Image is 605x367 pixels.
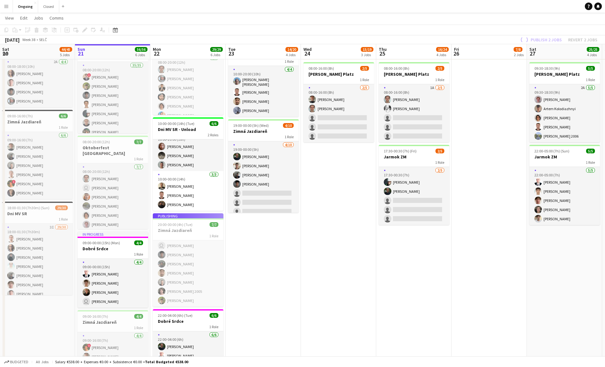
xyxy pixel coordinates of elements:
h3: Zimná Jazdiareň [78,319,148,325]
h3: [PERSON_NAME] Platz [379,71,449,77]
div: Publishing08:00-20:00 (12h)6/6Oktoberfest [GEOGRAPHIC_DATA]1 Role6/608:00-20:00 (12h)[PERSON_NAME... [153,21,223,115]
span: 24 [302,50,312,57]
span: Sat [2,46,9,52]
h3: Dobré Srdce [78,246,148,252]
app-card-role: 1A2/508:00-16:00 (8h)[PERSON_NAME][PERSON_NAME] [379,84,449,142]
span: 20 [1,50,9,57]
span: 1 Role [586,77,595,82]
span: 1 Role [435,77,444,82]
div: 4 Jobs [587,52,599,57]
span: Jobs [34,15,43,21]
span: Week 38 [21,37,37,42]
h3: Jarmok ZM [529,154,600,160]
span: 18:00-01:30 (7h30m) (Sun) [7,205,49,210]
button: Ongoing [13,0,38,13]
div: [DATE] [5,37,20,43]
div: 4 Jobs [436,52,448,57]
app-card-role: 6/609:00-16:00 (7h)[PERSON_NAME][PERSON_NAME][PERSON_NAME][PERSON_NAME]![PERSON_NAME][PERSON_NAME] [2,132,73,199]
app-card-role: 2A5/509:30-18:30 (9h)[PERSON_NAME]Artem Kolodiazhnyi[PERSON_NAME][PERSON_NAME][PERSON_NAME] 2006 [529,84,600,142]
span: 08:00-20:00 (12h) [83,139,110,144]
app-job-card: Publishing20:00-00:00 (4h) (Tue)7/7Zimná Jazdiareň1 Role7/720:00-00:00 (4h) [PERSON_NAME][PERSON_... [153,213,223,307]
span: Edit [20,15,27,21]
app-job-card: 18:00-01:30 (7h30m) (Sun)29/30Dni MV SR1 Role3I29/3018:00-01:30 (7h30m)[PERSON_NAME][PERSON_NAME]... [2,202,73,295]
span: Mon [153,46,161,52]
a: Comms [47,14,66,22]
span: 5/5 [586,149,595,153]
span: 08:00-16:00 (8h) [308,66,334,71]
span: 29/30 [55,205,68,210]
span: 56/56 [135,47,147,52]
span: 09:00-16:00 (7h) [7,114,33,118]
span: 1 Role [285,59,294,64]
div: 2 Jobs [514,52,524,57]
app-job-card: 08:00-20:00 (12h)35/35Dni MV SR1 Role35/3508:00-20:00 (12h)![PERSON_NAME][PERSON_NAME][PERSON_NAM... [78,40,148,133]
app-job-card: 08:00-18:00 (10h)4/4Dni MV SR - Backline1 Role2A4/408:00-18:00 (10h)[PERSON_NAME][PERSON_NAME][PE... [2,36,73,107]
span: Wed [303,46,312,52]
app-job-card: 10:00-00:00 (14h) (Tue)6/6Dni MV SR - Unload2 Roles3/310:00-20:00 (10h)[PERSON_NAME][PERSON_NAME]... [153,117,223,211]
h3: Oktoberfest [GEOGRAPHIC_DATA] [78,145,148,156]
span: 4/4 [134,314,143,319]
span: 09:00-16:00 (7h) [83,314,108,319]
a: Edit [18,14,30,22]
span: 1 Role [134,157,143,161]
span: Sun [78,46,85,52]
span: 1 Role [134,325,143,330]
app-job-card: In progress09:00-00:00 (15h) (Mon)4/4Dobré Srdce1 Role4/409:00-00:00 (15h)[PERSON_NAME][PERSON_NA... [78,232,148,308]
span: ! [12,180,16,184]
span: 22:00-05:00 (7h) (Sun) [534,149,569,153]
span: 21 [77,50,85,57]
div: 17:30-00:30 (7h) (Fri)2/5Jarmok ZM1 Role2/517:30-00:30 (7h)[PERSON_NAME][PERSON_NAME] [379,145,449,225]
span: Fri [454,46,459,52]
app-job-card: 08:00-20:00 (12h)7/7Oktoberfest [GEOGRAPHIC_DATA]1 Role7/708:00-20:00 (12h)[PERSON_NAME] [PERSON_... [78,136,148,229]
div: 22:00-05:00 (7h) (Sun)5/5Jarmok ZM1 Role5/522:00-05:00 (7h)[PERSON_NAME][PERSON_NAME][PERSON_NAME... [529,145,600,225]
span: 27 [528,50,536,57]
div: 4 Jobs [286,52,298,57]
h3: Dobré Srdce [153,318,223,324]
span: 5/5 [586,66,595,71]
div: Publishing [153,213,223,218]
div: 6 Jobs [135,52,147,57]
span: 2/5 [360,66,369,71]
span: Budgeted [10,360,28,364]
h3: Zimná Jazdiareň [228,128,299,134]
span: 19:00-00:00 (5h) (Wed) [233,123,269,128]
h3: Zimná Jazdiareň [2,119,73,125]
app-card-role: 7/708:00-20:00 (12h)[PERSON_NAME] [PERSON_NAME][PERSON_NAME][PERSON_NAME][PERSON_NAME][PERSON_NAME] [78,163,148,240]
span: 15/19 [361,47,373,52]
h3: [PERSON_NAME] Platz [303,71,374,77]
div: 6 Jobs [210,52,222,57]
span: ! [87,73,91,77]
div: 19:00-00:00 (5h) (Wed)4/10Zimná Jazdiareň1 Role4/1019:00-00:00 (5h)[PERSON_NAME][PERSON_NAME][PER... [228,119,299,213]
span: 17:30-00:30 (7h) (Fri) [384,149,417,153]
span: 1 Role [209,324,218,329]
h3: Jarmok ZM [379,154,449,160]
a: Jobs [31,14,46,22]
app-card-role: 2/517:30-00:30 (7h)[PERSON_NAME][PERSON_NAME] [379,167,449,225]
div: 08:00-16:00 (8h)2/5[PERSON_NAME] Platz1 Role1A2/508:00-16:00 (8h)[PERSON_NAME][PERSON_NAME] [379,62,449,142]
app-job-card: 09:30-18:30 (9h)5/5[PERSON_NAME] Platz1 Role2A5/509:30-18:30 (9h)[PERSON_NAME]Artem Kolodiazhnyi[... [529,62,600,142]
span: 26 [453,50,459,57]
button: Closed [38,0,59,13]
span: 1 Role [360,77,369,82]
span: ! [87,344,91,347]
app-job-card: 08:00-16:00 (8h)2/5[PERSON_NAME] Platz1 Role2/508:00-16:00 (8h)[PERSON_NAME][PERSON_NAME] [303,62,374,142]
span: Tue [228,46,235,52]
span: 1 Role [285,134,294,139]
app-card-role: 5/522:00-05:00 (7h)[PERSON_NAME][PERSON_NAME][PERSON_NAME][PERSON_NAME][PERSON_NAME] [529,167,600,225]
span: 6/6 [210,313,218,318]
span: 6/6 [59,114,68,118]
span: 1 Role [586,160,595,165]
span: 4/4 [134,240,143,245]
app-card-role: 3/310:00-00:00 (14h)[PERSON_NAME][PERSON_NAME][PERSON_NAME] [153,171,223,211]
span: 7/7 [134,139,143,144]
span: Thu [379,46,387,52]
span: 1 Role [59,125,68,130]
span: 25 [378,50,387,57]
span: 23 [227,50,235,57]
